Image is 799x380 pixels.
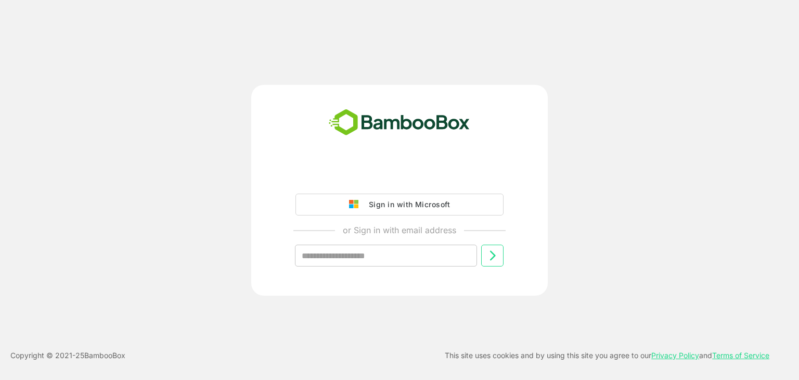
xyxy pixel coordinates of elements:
[445,349,769,362] p: This site uses cookies and by using this site you agree to our and
[651,351,699,360] a: Privacy Policy
[364,198,450,211] div: Sign in with Microsoft
[712,351,769,360] a: Terms of Service
[343,224,456,236] p: or Sign in with email address
[349,200,364,209] img: google
[295,194,504,216] button: Sign in with Microsoft
[323,106,475,140] img: bamboobox
[10,349,125,362] p: Copyright © 2021- 25 BambooBox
